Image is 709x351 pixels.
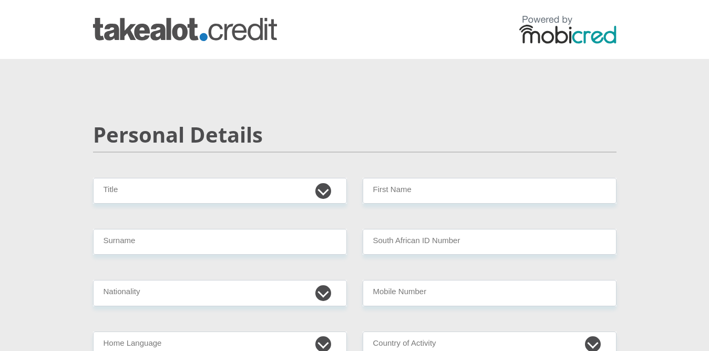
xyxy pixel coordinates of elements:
input: ID Number [363,229,616,255]
img: takealot_credit logo [93,18,277,41]
input: First Name [363,178,616,204]
input: Contact Number [363,280,616,306]
img: powered by mobicred logo [519,15,616,44]
h2: Personal Details [93,122,616,147]
input: Surname [93,229,347,255]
